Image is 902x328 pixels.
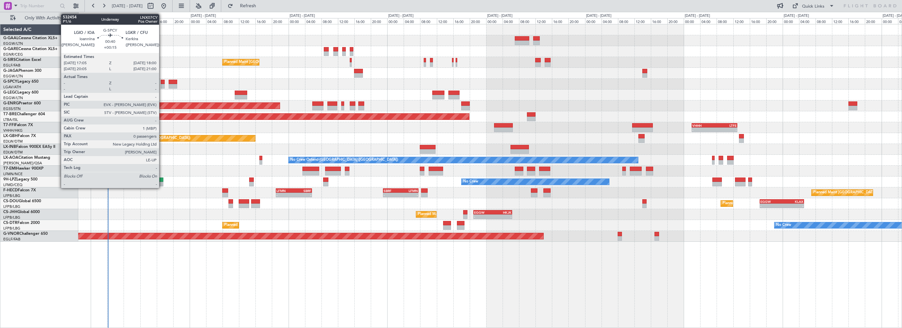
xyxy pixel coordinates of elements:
[124,18,140,24] div: 08:00
[3,96,23,100] a: EGGW/LTN
[3,112,17,116] span: T7-BRE
[388,13,414,19] div: [DATE] - [DATE]
[3,232,19,236] span: G-VNOR
[305,18,321,24] div: 04:00
[723,199,826,208] div: Planned Maint [GEOGRAPHIC_DATA] ([GEOGRAPHIC_DATA])
[20,1,58,11] input: Trip Number
[782,200,804,204] div: KLAX
[3,80,38,84] a: G-SPCYLegacy 650
[486,18,503,24] div: 00:00
[418,209,521,219] div: Planned Maint [GEOGRAPHIC_DATA] ([GEOGRAPHIC_DATA])
[865,18,881,24] div: 20:00
[384,193,401,197] div: -
[692,123,714,127] div: VHHH
[3,150,23,155] a: EDLW/DTM
[3,80,17,84] span: G-SPCY
[3,69,18,73] span: G-JAGA
[519,18,535,24] div: 08:00
[173,18,190,24] div: 20:00
[338,18,354,24] div: 12:00
[717,18,733,24] div: 08:00
[3,193,20,198] a: LFPB/LBG
[276,189,294,193] div: LFMN
[371,18,387,24] div: 20:00
[3,36,58,40] a: G-GAALCessna Citation XLS+
[784,13,809,19] div: [DATE] - [DATE]
[750,18,766,24] div: 16:00
[140,18,157,24] div: 12:00
[503,18,519,24] div: 04:00
[276,193,294,197] div: -
[3,156,50,160] a: LX-AOACitation Mustang
[404,18,420,24] div: 04:00
[3,123,15,127] span: T7-FFI
[714,128,736,132] div: -
[272,18,288,24] div: 20:00
[3,41,23,46] a: EGGW/LTN
[3,204,20,209] a: LFPB/LBG
[3,161,42,166] a: [PERSON_NAME]/QSA
[816,18,832,24] div: 08:00
[634,18,651,24] div: 12:00
[74,18,91,24] div: 20:00
[493,210,511,214] div: HKJK
[463,177,478,187] div: No Crew
[3,221,17,225] span: CS-DTR
[684,18,700,24] div: 00:00
[3,232,48,236] a: G-VNORChallenger 650
[234,4,262,8] span: Refresh
[3,91,38,95] a: G-LEGCLegacy 600
[191,13,216,19] div: [DATE] - [DATE]
[692,128,714,132] div: -
[700,18,717,24] div: 04:00
[776,220,791,230] div: No Crew
[3,74,23,79] a: EGGW/LTN
[294,189,311,193] div: SBRF
[354,18,371,24] div: 16:00
[618,18,634,24] div: 08:00
[239,18,255,24] div: 12:00
[651,18,667,24] div: 16:00
[783,18,799,24] div: 00:00
[3,58,41,62] a: G-SIRSCitation Excel
[224,57,328,67] div: Planned Maint [GEOGRAPHIC_DATA] ([GEOGRAPHIC_DATA])
[714,123,736,127] div: LTFE
[760,204,782,208] div: -
[3,226,20,231] a: LFPB/LBG
[3,101,41,105] a: G-ENRGPraetor 600
[766,18,783,24] div: 20:00
[289,18,305,24] div: 00:00
[882,18,898,24] div: 00:00
[493,215,511,219] div: -
[17,16,69,20] span: Only With Activity
[3,199,19,203] span: CS-DOU
[3,112,45,116] a: T7-BREChallenger 604
[3,156,18,160] span: LX-AOA
[92,101,107,111] div: No Crew
[733,18,750,24] div: 12:00
[760,200,782,204] div: EGGW
[107,18,124,24] div: 04:00
[3,63,20,68] a: EGLF/FAB
[568,18,585,24] div: 20:00
[3,188,36,192] a: F-HECDFalcon 7X
[3,199,41,203] a: CS-DOUGlobal 6500
[3,134,18,138] span: LX-GBH
[3,182,22,187] a: LFMD/CEQ
[3,123,33,127] a: T7-FFIFalcon 7X
[802,3,824,10] div: Quick Links
[3,178,16,181] span: 9H-LPZ
[586,13,611,19] div: [DATE] - [DATE]
[401,189,418,193] div: LFMN
[470,18,486,24] div: 20:00
[3,47,58,51] a: G-GARECessna Citation XLS+
[3,139,23,144] a: EDLW/DTM
[3,69,41,73] a: G-JAGAPhenom 300
[3,167,16,171] span: T7-EMI
[3,145,55,149] a: LX-INBFalcon 900EX EASy II
[294,193,311,197] div: -
[3,106,21,111] a: EGSS/STN
[799,18,816,24] div: 04:00
[487,13,512,19] div: [DATE] - [DATE]
[420,18,437,24] div: 08:00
